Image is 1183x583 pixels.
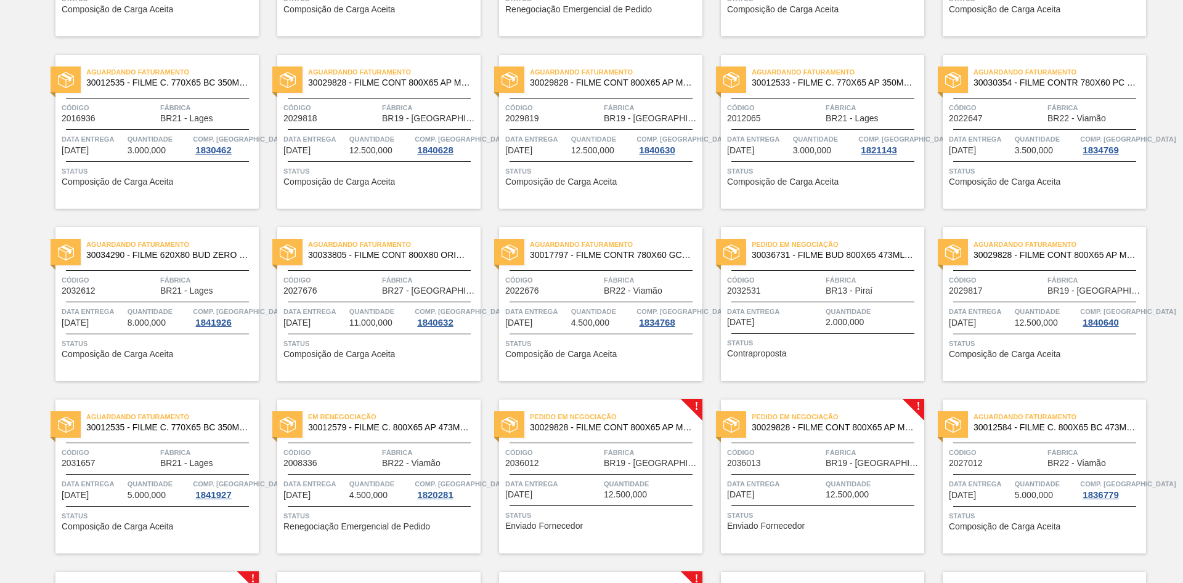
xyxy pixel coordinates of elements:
[280,72,296,88] img: status
[1015,305,1078,318] span: Quantidade
[415,318,455,328] div: 1840632
[505,459,539,468] span: 2036012
[415,133,478,155] a: Comp. [GEOGRAPHIC_DATA]1840628
[727,102,823,114] span: Código
[945,72,961,88] img: status
[727,133,790,145] span: Data entrega
[37,55,259,209] a: statusAguardando Faturamento30012535 - FILME C. 770X65 BC 350ML C12 429Código2016936FábricaBR21 -...
[481,227,702,381] a: statusAguardando Faturamento30017797 - FILME CONTR 780X60 GCA ZERO 350ML NIV22Código2022676Fábric...
[62,491,89,500] span: 22/10/2025
[949,491,976,500] span: 01/11/2025
[382,286,478,296] span: BR27 - Nova Minas
[308,66,481,78] span: Aguardando Faturamento
[505,133,568,145] span: Data entrega
[193,145,234,155] div: 1830462
[1047,274,1143,286] span: Fábrica
[949,318,976,328] span: 22/10/2025
[308,238,481,251] span: Aguardando Faturamento
[826,459,921,468] span: BR19 - Nova Rio
[58,72,74,88] img: status
[949,446,1044,459] span: Código
[505,478,601,490] span: Data entrega
[382,446,478,459] span: Fábrica
[924,227,1146,381] a: statusAguardando Faturamento30029828 - FILME CONT 800X65 AP MP 473 C12 429Código2029817FábricaBR1...
[530,66,702,78] span: Aguardando Faturamento
[86,251,249,260] span: 30034290 - FILME 620X80 BUD ZERO 350 SLK C8
[415,133,510,145] span: Comp. Carga
[62,5,173,14] span: Composição de Carga Aceita
[193,305,288,318] span: Comp. Carga
[58,417,74,433] img: status
[571,305,634,318] span: Quantidade
[283,5,395,14] span: Composição de Carga Aceita
[128,478,190,490] span: Quantidade
[1080,145,1121,155] div: 1834769
[723,72,739,88] img: status
[826,274,921,286] span: Fábrica
[604,478,699,490] span: Quantidade
[826,114,879,123] span: BR21 - Lages
[62,337,256,350] span: Status
[727,286,761,296] span: 2032531
[283,274,379,286] span: Código
[283,337,478,350] span: Status
[160,114,213,123] span: BR21 - Lages
[727,478,823,490] span: Data entrega
[826,446,921,459] span: Fábrica
[826,102,921,114] span: Fábrica
[752,78,914,87] span: 30012533 - FILME C. 770X65 AP 350ML C12 429
[636,318,677,328] div: 1834768
[283,350,395,359] span: Composição de Carga Aceita
[283,491,311,500] span: 22/10/2025
[62,350,173,359] span: Composição de Carga Aceita
[193,133,288,145] span: Comp. Carga
[349,478,412,490] span: Quantidade
[1080,305,1176,318] span: Comp. Carga
[193,133,256,155] a: Comp. [GEOGRAPHIC_DATA]1830462
[1015,146,1053,155] span: 3.500,000
[349,133,412,145] span: Quantidade
[86,411,259,423] span: Aguardando Faturamento
[727,305,823,318] span: Data entrega
[530,238,702,251] span: Aguardando Faturamento
[62,114,96,123] span: 2016936
[727,521,805,531] span: Enviado Fornecedor
[502,417,518,433] img: status
[382,114,478,123] span: BR19 - Nova Rio
[530,251,693,260] span: 30017797 - FILME CONTR 780X60 GCA ZERO 350ML NIV22
[86,423,249,432] span: 30012535 - FILME C. 770X65 BC 350ML C12 429
[723,244,739,260] img: status
[949,165,1143,177] span: Status
[727,446,823,459] span: Código
[949,5,1060,14] span: Composição de Carga Aceita
[636,305,699,328] a: Comp. [GEOGRAPHIC_DATA]1834768
[727,274,823,286] span: Código
[604,102,699,114] span: Fábrica
[727,114,761,123] span: 2012065
[949,478,1012,490] span: Data entrega
[949,286,983,296] span: 2029817
[1015,491,1053,500] span: 5.000,000
[826,478,921,490] span: Quantidade
[1047,459,1106,468] span: BR22 - Viamão
[62,286,96,296] span: 2032612
[283,318,311,328] span: 17/10/2025
[636,145,677,155] div: 1840630
[505,509,699,521] span: Status
[727,177,839,187] span: Composição de Carga Aceita
[62,146,89,155] span: 13/10/2025
[308,411,481,423] span: Em renegociação
[949,133,1012,145] span: Data entrega
[604,459,699,468] span: BR19 - Nova Rio
[530,423,693,432] span: 30029828 - FILME CONT 800X65 AP MP 473 C12 429
[924,400,1146,553] a: statusAguardando Faturamento30012584 - FILME C. 800X65 BC 473ML C12 429Código2027012FábricaBR22 -...
[604,274,699,286] span: Fábrica
[62,522,173,531] span: Composição de Carga Aceita
[702,55,924,209] a: statusAguardando Faturamento30012533 - FILME C. 770X65 AP 350ML C12 429Código2012065FábricaBR21 -...
[702,227,924,381] a: statusPedido em Negociação30036731 - FILME BUD 800X65 473ML MP C12Código2032531FábricaBR13 - Pira...
[752,238,924,251] span: Pedido em Negociação
[752,251,914,260] span: 30036731 - FILME BUD 800X65 473ML MP C12
[505,177,617,187] span: Composição de Carga Aceita
[193,490,234,500] div: 1841927
[58,244,74,260] img: status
